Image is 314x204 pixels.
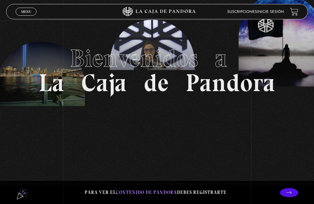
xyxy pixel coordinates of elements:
span: Bienvenidos a [70,44,244,73]
span: Cerrar [19,15,33,19]
p: Para ver el debes registrarte [85,188,227,197]
a: View your shopping cart [290,8,298,16]
a: Inicie sesión [257,10,284,14]
a: Suscripciones [227,10,257,14]
span: Menu [21,10,31,13]
span: contenido de Pandora [116,190,177,195]
h1: La Caja de Pandora [39,46,275,95]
